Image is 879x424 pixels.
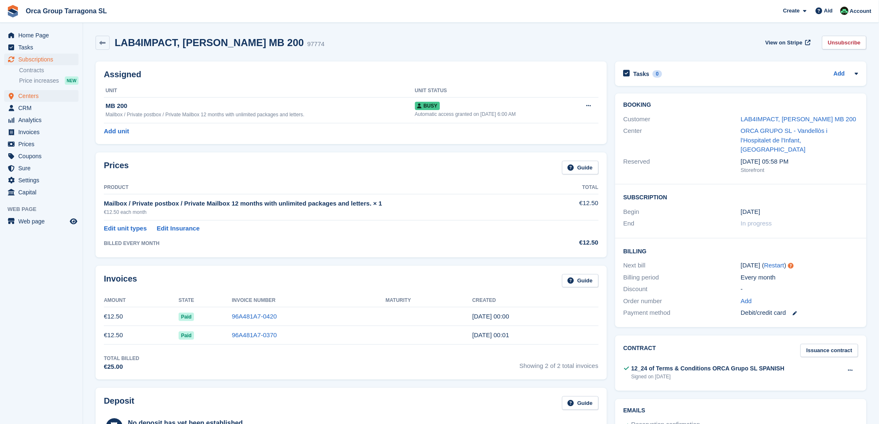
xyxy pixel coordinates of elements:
[624,274,659,281] font: Billing period
[19,77,59,84] font: Price increases
[472,313,509,320] time: 2025-08-27 22:00:49 UTC
[741,220,772,227] font: In progress
[18,56,53,63] font: Subscriptions
[741,208,760,215] font: [DATE]
[104,70,141,79] font: Assigned
[624,248,647,255] font: Billing
[19,66,79,74] a: Contracts
[741,309,786,316] font: Debit/credit card
[624,262,646,269] font: Next bill
[579,239,599,246] font: €12.50
[741,127,827,153] a: ORCA GRUPO SL - Vandellòs i l'Hospitalet de l'Infant, [GEOGRAPHIC_DATA]
[582,184,599,190] font: Total
[104,184,128,190] font: Product
[415,111,516,117] font: Automatic access granted on [DATE] 6:00 AM
[7,5,19,17] img: stora-icon-8386f47178a22dfd0bd8f6a31ec36ba5ce8667c1dd55bd0f319d3a0aa187defe.svg
[4,42,79,53] a: menu
[4,126,79,138] a: menu
[22,4,110,18] a: Orca Group Tarragona SL
[764,262,784,269] a: Restart
[624,127,642,134] font: Center
[741,297,752,304] font: Add
[104,127,129,135] font: Add unit
[633,71,650,77] font: Tasks
[631,365,785,372] font: 12_24 of Terms & Conditions ORCA Grupo SL SPANISH
[624,158,650,165] font: Reserved
[232,331,277,338] font: 96A481A7-0370
[4,162,79,174] a: menu
[4,90,79,102] a: menu
[624,407,646,414] font: Emails
[4,216,79,227] a: menu
[115,37,304,48] font: LAB4IMPACT, [PERSON_NAME] MB 200
[4,29,79,41] a: menu
[624,101,651,108] font: Booking
[104,396,134,405] font: Deposit
[741,115,856,123] a: LAB4IMPACT, [PERSON_NAME] MB 200
[104,297,126,303] font: Amount
[577,164,593,171] font: Guide
[624,309,670,316] font: Payment method
[26,7,107,15] font: Orca Group Tarragona SL
[18,93,39,99] font: Centers
[18,165,31,172] font: Sure
[577,400,593,406] font: Guide
[834,70,845,77] font: Add
[562,274,599,288] a: Guide
[307,40,325,47] font: 97774
[18,189,37,196] font: Capital
[624,208,639,215] font: Begin
[828,39,861,46] font: Unsubscribe
[104,209,147,215] font: €12.50 each month
[181,314,192,320] font: Paid
[631,374,671,380] font: Signed on [DATE]
[7,206,37,212] font: Web page
[806,347,852,353] font: Issuance contract
[840,7,849,15] img: Tania
[577,277,593,284] font: Guide
[741,207,760,217] time: 2025-07-27 22:00:00 UTC
[624,345,656,351] font: Contract
[741,274,776,281] font: Every month
[850,8,872,14] font: Account
[104,240,160,246] font: BILLED EVERY MONTH
[104,363,123,370] font: €25.00
[624,115,651,123] font: Customer
[104,127,129,136] a: Add unit
[624,297,662,304] font: Order number
[783,7,800,14] font: Create
[4,174,79,186] a: menu
[4,54,79,65] a: menu
[415,88,447,93] font: Unit status
[741,158,789,165] font: [DATE] 05:58 PM
[18,141,34,147] font: Prices
[472,331,509,338] time: 2025-07-27 22:01:03 UTC
[520,362,599,369] font: Showing 2 of 2 total invoices
[104,200,382,207] font: Mailbox / Private postbox / Private Mailbox 12 months with unlimited packages and letters. × 1
[784,262,786,269] font: )
[4,138,79,150] a: menu
[562,161,599,174] a: Guide
[18,117,42,123] font: Analytics
[741,262,764,269] font: [DATE] (
[104,313,123,320] font: €12.50
[424,103,437,109] font: Busy
[385,297,411,303] font: Maturity
[741,167,764,173] font: Storefront
[562,396,599,410] a: Guide
[19,67,44,74] font: Contracts
[232,313,277,320] a: 96A481A7-0420
[232,297,275,303] font: Invoice number
[472,297,496,303] font: Created
[824,7,833,14] font: Aid
[104,274,137,283] font: Invoices
[104,355,139,361] font: Total billed
[472,313,509,320] font: [DATE] 00:00
[67,78,76,83] font: NEW
[624,194,668,201] font: Subscription
[624,220,635,227] font: End
[579,199,599,206] font: €12.50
